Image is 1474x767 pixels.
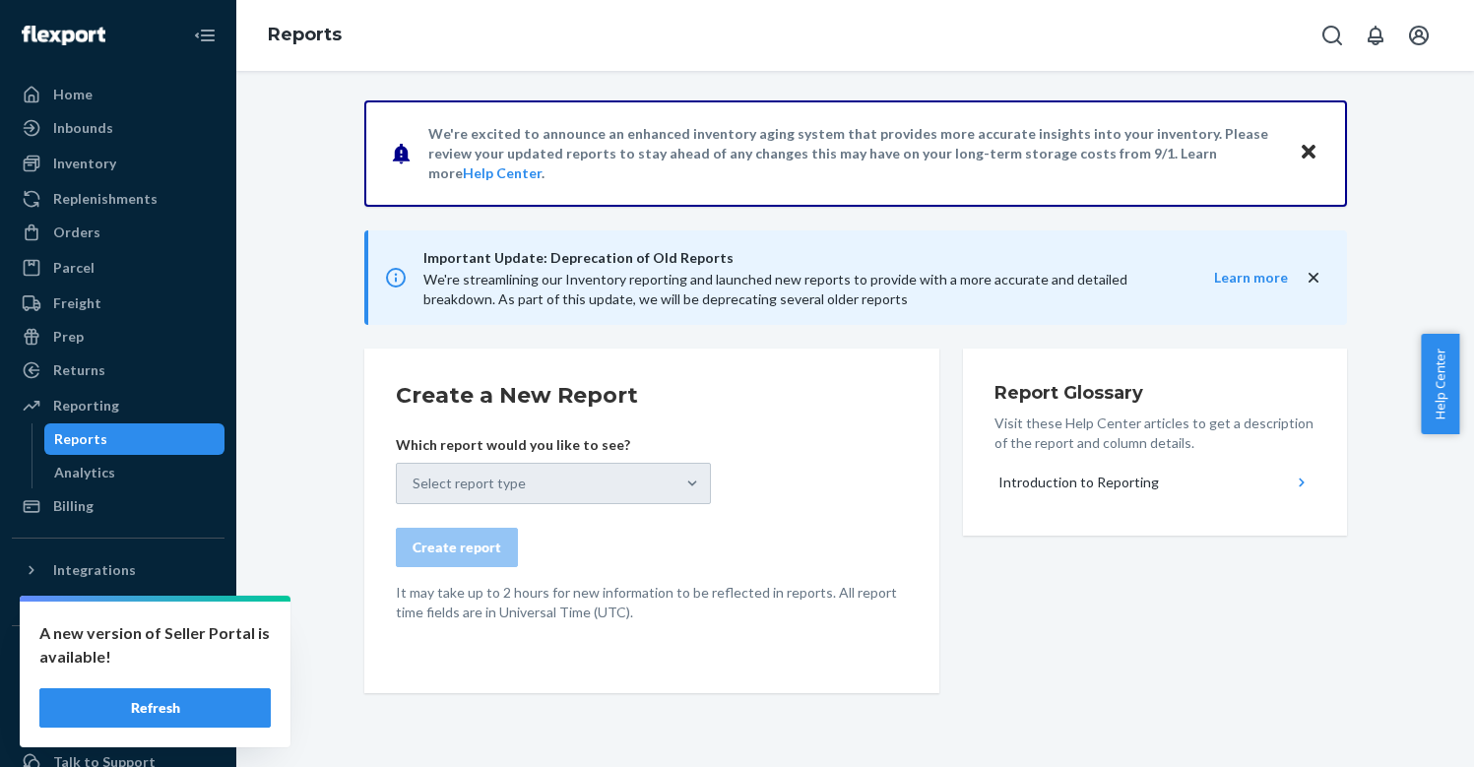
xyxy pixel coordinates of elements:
p: We're excited to announce an enhanced inventory aging system that provides more accurate insights... [428,124,1280,183]
a: Inventory [12,148,224,179]
div: Replenishments [53,189,158,209]
h3: Report Glossary [994,380,1315,406]
div: Returns [53,360,105,380]
button: Refresh [39,688,271,728]
div: Inbounds [53,118,113,138]
button: Introduction to Reporting [994,461,1315,504]
div: Reporting [53,396,119,415]
button: Open account menu [1399,16,1439,55]
a: Add Integration [12,594,224,617]
div: Integrations [53,560,136,580]
a: Returns [12,354,224,386]
a: Parcel [12,252,224,284]
div: Freight [53,293,101,313]
a: Help Center [463,164,542,181]
p: A new version of Seller Portal is available! [39,621,271,669]
div: Orders [53,223,100,242]
div: Parcel [53,258,95,278]
div: Inventory [53,154,116,173]
a: Reports [268,24,342,45]
a: Freight [12,288,224,319]
a: Home [12,79,224,110]
p: It may take up to 2 hours for new information to be reflected in reports. All report time fields ... [396,583,908,622]
a: Analytics [44,457,225,488]
h2: Create a New Report [396,380,908,412]
a: Orders [12,217,224,248]
div: Home [53,85,93,104]
button: Close Navigation [185,16,224,55]
button: close [1304,268,1323,288]
a: Replenishments [12,183,224,215]
div: Reports [54,429,107,449]
a: Prep [12,321,224,352]
ol: breadcrumbs [252,7,357,64]
div: Billing [53,496,94,516]
div: Analytics [54,463,115,482]
button: Create report [396,528,518,567]
div: Prep [53,327,84,347]
a: Inbounds [12,112,224,144]
a: Reports [44,423,225,455]
button: Integrations [12,554,224,586]
button: Close [1296,139,1321,167]
button: Learn more [1175,268,1288,288]
p: Visit these Help Center articles to get a description of the report and column details. [994,414,1315,453]
img: Flexport logo [22,26,105,45]
a: Settings [12,713,224,744]
a: Billing [12,490,224,522]
div: Introduction to Reporting [998,473,1159,492]
div: Create report [413,538,501,557]
a: Add Fast Tag [12,681,224,705]
button: Fast Tags [12,642,224,673]
p: Which report would you like to see? [396,435,711,455]
span: Important Update: Deprecation of Old Reports [423,246,1175,270]
button: Open notifications [1356,16,1395,55]
button: Open Search Box [1313,16,1352,55]
span: We're streamlining our Inventory reporting and launched new reports to provide with a more accura... [423,271,1127,307]
button: Help Center [1421,334,1459,434]
a: Reporting [12,390,224,421]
